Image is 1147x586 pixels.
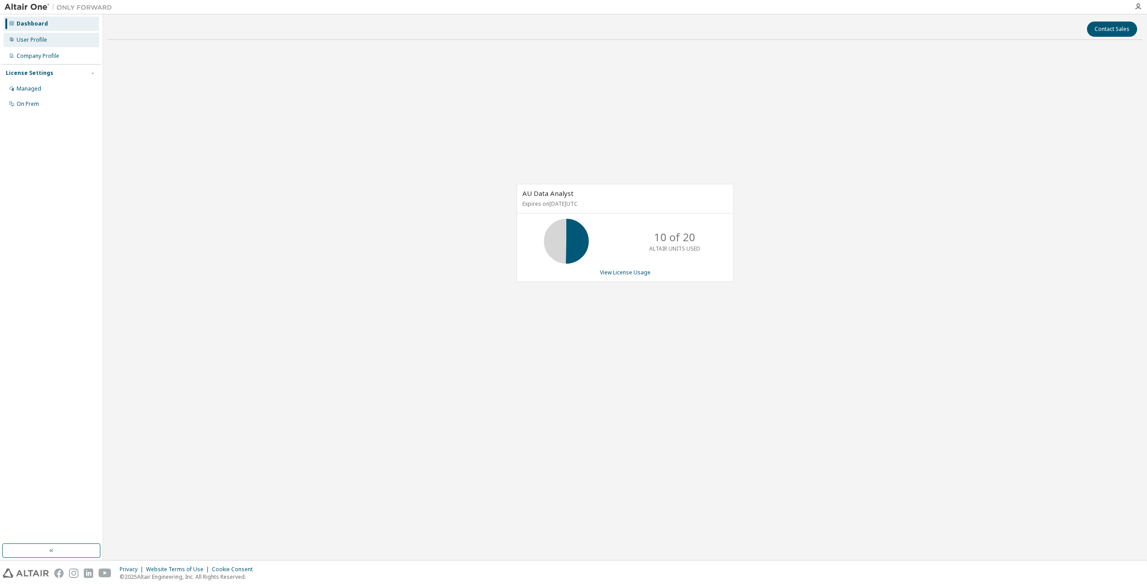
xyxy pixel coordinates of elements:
[522,200,726,208] p: Expires on [DATE] UTC
[4,3,116,12] img: Altair One
[3,569,49,578] img: altair_logo.svg
[54,569,64,578] img: facebook.svg
[120,566,146,573] div: Privacy
[69,569,78,578] img: instagram.svg
[99,569,112,578] img: youtube.svg
[600,269,651,276] a: View License Usage
[17,20,48,27] div: Dashboard
[649,245,700,252] p: ALTAIR UNITS USED
[522,189,573,198] span: AU Data Analyst
[17,100,39,108] div: On Prem
[6,69,53,77] div: License Settings
[84,569,93,578] img: linkedin.svg
[654,230,695,245] p: 10 of 20
[17,52,59,60] div: Company Profile
[146,566,212,573] div: Website Terms of Use
[17,36,47,43] div: User Profile
[120,573,258,581] p: © 2025 Altair Engineering, Inc. All Rights Reserved.
[212,566,258,573] div: Cookie Consent
[17,85,41,92] div: Managed
[1087,22,1137,37] button: Contact Sales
